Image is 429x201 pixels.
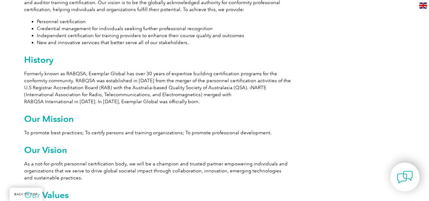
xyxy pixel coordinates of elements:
[10,188,43,201] a: BACK TO TOP
[419,3,427,9] img: en
[24,129,291,136] p: To promote best practices; To certify persons and training organizations; To promote professional...
[37,39,291,46] li: New and innovative services that better serve all of our stakeholders.
[37,25,291,32] li: Credential management for individuals seeking further professional recognition
[37,32,291,39] li: Independent certification for training providers to enhance their course quality and outcomes
[37,18,291,25] li: Personnel certification
[24,55,291,65] h2: History
[24,190,69,200] b: Our Values
[24,144,67,155] b: Our Vision
[24,114,291,124] h2: Our Mission
[397,169,413,185] img: contact-chat.png
[24,70,291,105] p: Formerly known as RABQSA, Exemplar Global has over 30 years of expertise building certification p...
[24,160,291,181] p: As a not-for-profit personnel certification body, we will be a champion and trusted partner empow...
